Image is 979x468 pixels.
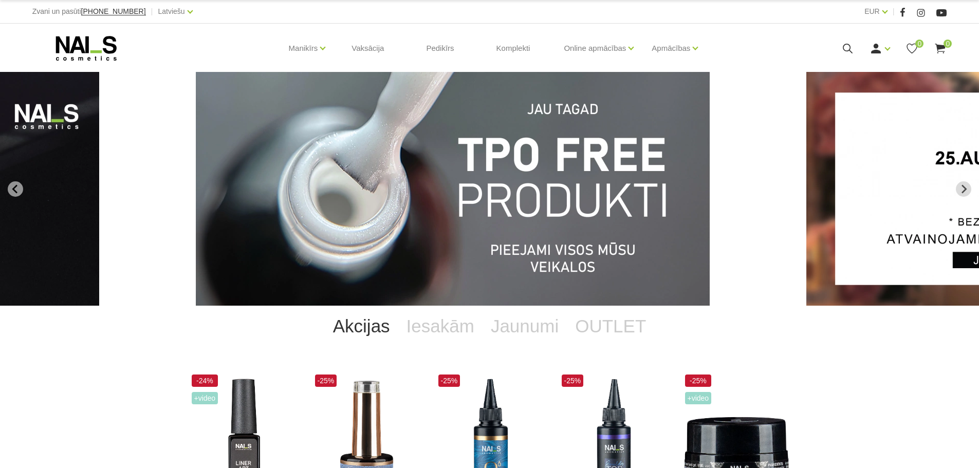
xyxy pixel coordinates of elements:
[418,24,462,73] a: Pedikīrs
[564,28,626,69] a: Online apmācības
[192,392,218,404] span: +Video
[956,181,971,197] button: Next slide
[944,40,952,48] span: 0
[289,28,318,69] a: Manikīrs
[685,392,712,404] span: +Video
[325,306,398,347] a: Akcijas
[8,181,23,197] button: Go to last slide
[438,375,460,387] span: -25%
[398,306,483,347] a: Iesakām
[915,40,923,48] span: 0
[562,375,584,387] span: -25%
[685,375,712,387] span: -25%
[567,306,654,347] a: OUTLET
[864,5,880,17] a: EUR
[488,24,539,73] a: Komplekti
[151,5,153,18] span: |
[196,72,783,306] li: 1 of 13
[158,5,185,17] a: Latviešu
[934,42,947,55] a: 0
[893,5,895,18] span: |
[906,42,918,55] a: 0
[483,306,567,347] a: Jaunumi
[315,375,337,387] span: -25%
[81,8,146,15] a: [PHONE_NUMBER]
[652,28,690,69] a: Apmācības
[32,5,146,18] div: Zvani un pasūti
[192,375,218,387] span: -24%
[81,7,146,15] span: [PHONE_NUMBER]
[343,24,392,73] a: Vaksācija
